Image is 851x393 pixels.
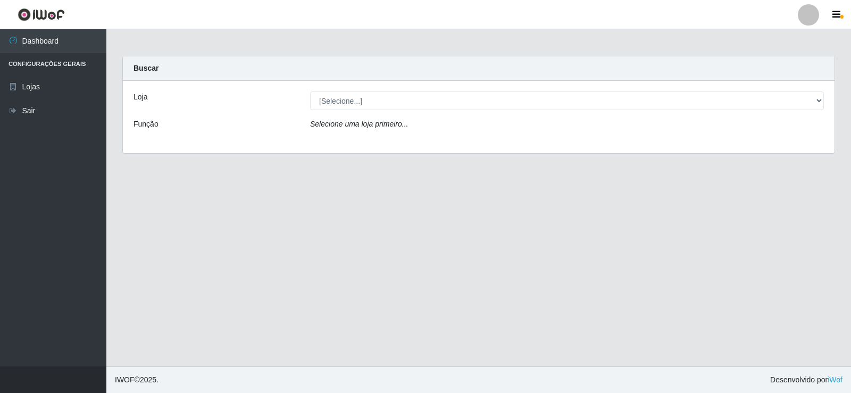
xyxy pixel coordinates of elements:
[115,375,135,384] span: IWOF
[134,91,147,103] label: Loja
[770,374,842,386] span: Desenvolvido por
[134,64,158,72] strong: Buscar
[134,119,158,130] label: Função
[115,374,158,386] span: © 2025 .
[18,8,65,21] img: CoreUI Logo
[310,120,408,128] i: Selecione uma loja primeiro...
[828,375,842,384] a: iWof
